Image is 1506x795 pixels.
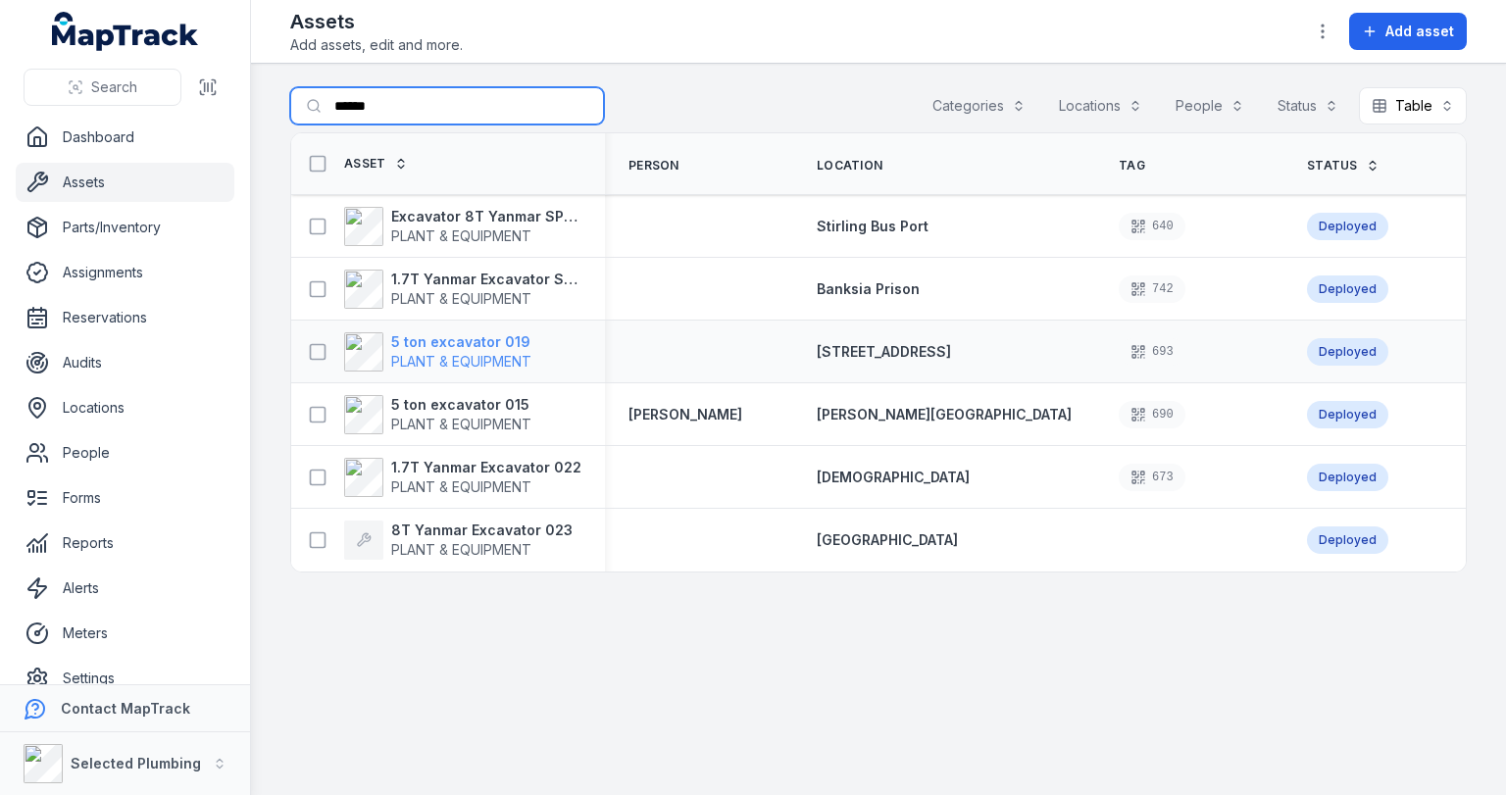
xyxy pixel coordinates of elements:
a: [PERSON_NAME] [628,405,742,424]
a: MapTrack [52,12,199,51]
a: Parts/Inventory [16,208,234,247]
span: Banksia Prison [817,280,920,297]
a: 1.7T Yanmar Excavator SP027PLANT & EQUIPMENT [344,270,581,309]
a: Status [1307,158,1380,174]
a: Alerts [16,569,234,608]
span: PLANT & EQUIPMENT [391,541,531,558]
a: [STREET_ADDRESS] [817,342,951,362]
div: Deployed [1307,213,1388,240]
a: People [16,433,234,472]
h2: Assets [290,8,463,35]
div: Deployed [1307,526,1388,554]
span: Search [91,77,137,97]
span: PLANT & EQUIPMENT [391,353,531,370]
strong: 1.7T Yanmar Excavator SP027 [391,270,581,289]
strong: 8T Yanmar Excavator 023 [391,521,573,540]
div: Deployed [1307,401,1388,428]
div: Deployed [1307,338,1388,366]
strong: 5 ton excavator 015 [391,395,531,415]
button: Table [1359,87,1467,124]
span: Person [628,158,679,174]
span: [STREET_ADDRESS] [817,343,951,360]
a: [DEMOGRAPHIC_DATA] [817,468,970,487]
span: [GEOGRAPHIC_DATA] [817,531,958,548]
a: Locations [16,388,234,427]
div: 690 [1119,401,1185,428]
a: Reports [16,523,234,563]
div: 673 [1119,464,1185,491]
strong: Contact MapTrack [61,700,190,717]
span: Add asset [1385,22,1454,41]
div: Deployed [1307,464,1388,491]
a: Meters [16,614,234,653]
a: Excavator 8T Yanmar SP025PLANT & EQUIPMENT [344,207,581,246]
div: Deployed [1307,275,1388,303]
button: Add asset [1349,13,1467,50]
button: People [1163,87,1257,124]
strong: 1.7T Yanmar Excavator 022 [391,458,581,477]
strong: Excavator 8T Yanmar SP025 [391,207,581,226]
button: Status [1265,87,1351,124]
span: PLANT & EQUIPMENT [391,227,531,244]
a: Forms [16,478,234,518]
a: Assignments [16,253,234,292]
a: Banksia Prison [817,279,920,299]
strong: 5 ton excavator 019 [391,332,531,352]
div: 742 [1119,275,1185,303]
a: 8T Yanmar Excavator 023PLANT & EQUIPMENT [344,521,573,560]
a: 1.7T Yanmar Excavator 022PLANT & EQUIPMENT [344,458,581,497]
a: [GEOGRAPHIC_DATA] [817,530,958,550]
span: PLANT & EQUIPMENT [391,478,531,495]
a: Settings [16,659,234,698]
span: [DEMOGRAPHIC_DATA] [817,469,970,485]
a: Audits [16,343,234,382]
a: Reservations [16,298,234,337]
span: Tag [1119,158,1145,174]
a: Dashboard [16,118,234,157]
a: 5 ton excavator 015PLANT & EQUIPMENT [344,395,531,434]
a: [PERSON_NAME][GEOGRAPHIC_DATA] [817,405,1072,424]
div: 693 [1119,338,1185,366]
span: Status [1307,158,1358,174]
a: Assets [16,163,234,202]
span: PLANT & EQUIPMENT [391,416,531,432]
strong: Selected Plumbing [71,755,201,771]
span: Stirling Bus Port [817,218,929,234]
span: Add assets, edit and more. [290,35,463,55]
span: PLANT & EQUIPMENT [391,290,531,307]
a: Stirling Bus Port [817,217,929,236]
a: Asset [344,156,408,172]
div: 640 [1119,213,1185,240]
button: Search [24,69,181,106]
span: Asset [344,156,386,172]
span: [PERSON_NAME][GEOGRAPHIC_DATA] [817,406,1072,422]
a: 5 ton excavator 019PLANT & EQUIPMENT [344,332,531,372]
span: Location [817,158,882,174]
